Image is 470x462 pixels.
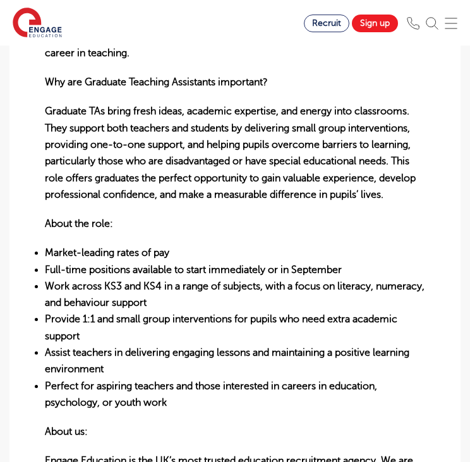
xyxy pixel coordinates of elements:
b: About us: [45,426,88,437]
b: Market-leading rates of pay [45,247,169,258]
span: Recruit [312,18,341,28]
a: Sign up [352,15,398,32]
img: Phone [407,17,419,30]
b: Assist teachers in delivering engaging lessons and maintaining a positive learning environment [45,347,409,375]
a: Recruit [304,15,349,32]
b: Full-time positions available to start immediately or in September [45,264,342,276]
b: Work across KS3 and KS4 in a range of subjects, with a focus on literacy, numeracy, and behaviour... [45,281,425,308]
b: Graduate TAs bring fresh ideas, academic expertise, and energy into classrooms. They support both... [45,106,416,200]
b: About the role: [45,218,113,229]
img: Search [426,17,438,30]
img: Engage Education [13,8,62,39]
b: Perfect for aspiring teachers and those interested in careers in education, psychology, or youth ... [45,380,377,408]
b: Why are Graduate Teaching Assistants important? [45,76,268,88]
img: Mobile Menu [445,17,457,30]
b: Provide 1:1 and small group interventions for pupils who need extra academic support [45,313,397,341]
